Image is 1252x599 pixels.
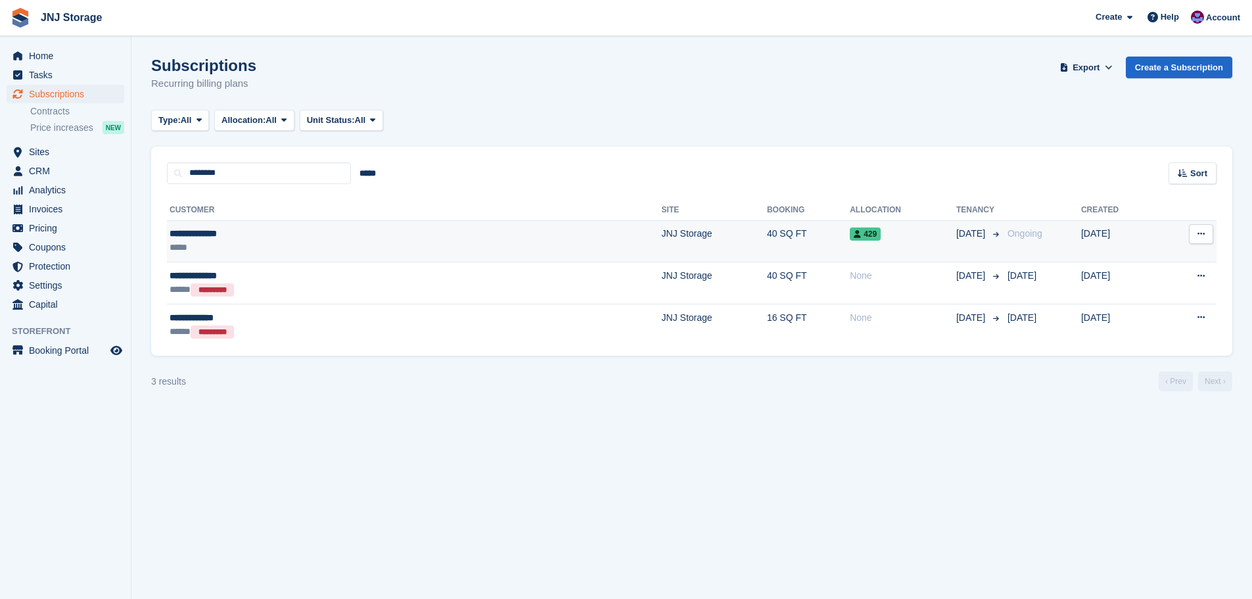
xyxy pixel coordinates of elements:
[1081,220,1159,262] td: [DATE]
[11,8,30,28] img: stora-icon-8386f47178a22dfd0bd8f6a31ec36ba5ce8667c1dd55bd0f319d3a0aa187defe.svg
[151,76,256,91] p: Recurring billing plans
[1008,270,1036,281] span: [DATE]
[662,200,767,221] th: Site
[221,114,266,127] span: Allocation:
[181,114,192,127] span: All
[151,57,256,74] h1: Subscriptions
[103,121,124,134] div: NEW
[1159,371,1193,391] a: Previous
[7,181,124,199] a: menu
[7,66,124,84] a: menu
[7,257,124,276] a: menu
[767,220,850,262] td: 40 SQ FT
[7,162,124,180] a: menu
[767,200,850,221] th: Booking
[1081,304,1159,345] td: [DATE]
[850,228,881,241] span: 429
[1190,167,1207,180] span: Sort
[29,85,108,103] span: Subscriptions
[1081,200,1159,221] th: Created
[662,220,767,262] td: JNJ Storage
[29,181,108,199] span: Analytics
[7,219,124,237] a: menu
[662,304,767,345] td: JNJ Storage
[7,47,124,65] a: menu
[29,238,108,256] span: Coupons
[850,311,956,325] div: None
[1198,371,1232,391] a: Next
[662,262,767,304] td: JNJ Storage
[29,257,108,276] span: Protection
[1191,11,1204,24] img: Jonathan Scrase
[1008,312,1036,323] span: [DATE]
[29,47,108,65] span: Home
[29,341,108,360] span: Booking Portal
[7,143,124,161] a: menu
[1073,61,1100,74] span: Export
[151,375,186,389] div: 3 results
[956,227,988,241] span: [DATE]
[956,269,988,283] span: [DATE]
[12,325,131,338] span: Storefront
[167,200,662,221] th: Customer
[29,295,108,314] span: Capital
[1057,57,1115,78] button: Export
[29,143,108,161] span: Sites
[956,200,1002,221] th: Tenancy
[29,276,108,295] span: Settings
[7,341,124,360] a: menu
[7,295,124,314] a: menu
[108,343,124,358] a: Preview store
[1096,11,1122,24] span: Create
[29,219,108,237] span: Pricing
[151,110,209,132] button: Type: All
[266,114,277,127] span: All
[1161,11,1179,24] span: Help
[956,311,988,325] span: [DATE]
[1081,262,1159,304] td: [DATE]
[30,120,124,135] a: Price increases NEW
[35,7,107,28] a: JNJ Storage
[850,269,956,283] div: None
[7,200,124,218] a: menu
[1206,11,1240,24] span: Account
[30,122,93,134] span: Price increases
[767,262,850,304] td: 40 SQ FT
[355,114,366,127] span: All
[29,200,108,218] span: Invoices
[29,66,108,84] span: Tasks
[1008,228,1042,239] span: Ongoing
[850,200,956,221] th: Allocation
[7,276,124,295] a: menu
[300,110,383,132] button: Unit Status: All
[1156,371,1235,391] nav: Page
[7,238,124,256] a: menu
[29,162,108,180] span: CRM
[30,105,124,118] a: Contracts
[307,114,355,127] span: Unit Status:
[7,85,124,103] a: menu
[214,110,294,132] button: Allocation: All
[1126,57,1232,78] a: Create a Subscription
[767,304,850,345] td: 16 SQ FT
[158,114,181,127] span: Type:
